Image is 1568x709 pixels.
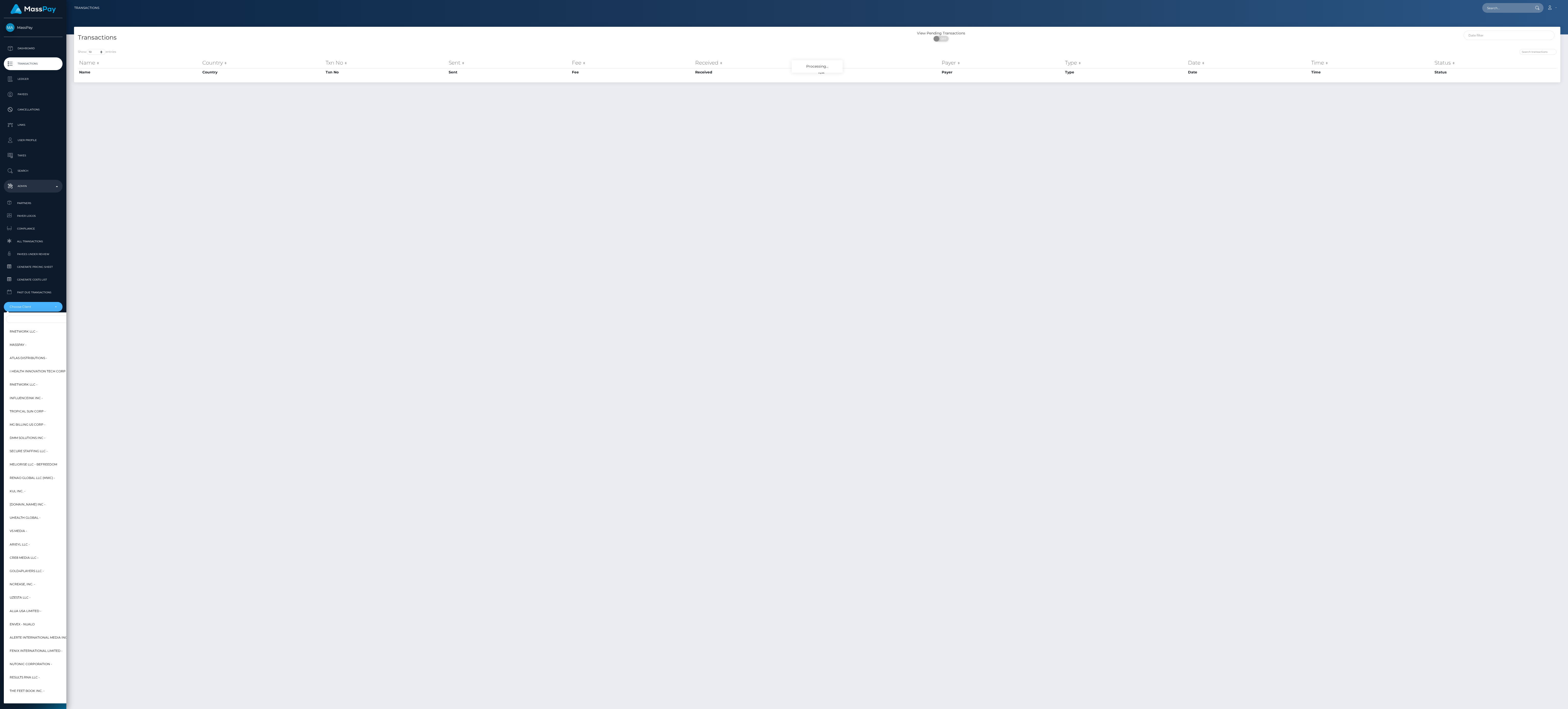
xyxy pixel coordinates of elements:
[4,57,63,70] a: Transactions
[4,134,63,147] a: User Profile
[571,68,694,76] th: Fee
[10,581,35,588] span: Ncrease, Inc. -
[324,68,448,76] th: Txn No
[10,634,95,641] span: Alerte International Media Inc. - StripperFans
[936,36,949,42] span: OFF
[6,289,60,295] span: Past Due Transactions
[6,167,60,175] p: Search
[4,236,63,247] a: All Transactions
[6,251,60,257] span: Payees under Review
[1433,68,1557,76] th: Status
[10,421,45,428] span: MG Billing US Corp -
[1187,68,1310,76] th: Date
[940,68,1064,76] th: Payer
[6,106,60,113] p: Cancellations
[78,58,201,68] th: Name
[10,355,47,361] span: Atlas Distributions -
[4,25,63,30] span: MassPay
[6,136,60,144] p: User Profile
[74,3,99,13] a: Transactions
[10,674,40,681] span: Results RNA LLC -
[4,88,63,101] a: Payees
[10,554,39,561] span: Cre8 Media LLC -
[10,501,45,508] span: [DOMAIN_NAME] INC -
[10,4,56,14] img: MassPay Logo
[10,701,46,707] span: Root Wellness, LLC -
[87,49,106,55] select: Showentries
[4,180,63,193] a: Admin
[6,91,60,98] p: Payees
[817,31,1065,36] div: View Pending Transactions
[940,58,1064,68] th: Payer
[6,213,60,219] span: Payer Logos
[6,226,60,232] span: Compliance
[201,58,324,68] th: Country
[1064,68,1187,76] th: Type
[694,58,817,68] th: Received
[10,608,41,614] span: Alua USA Limited -
[1064,58,1187,68] th: Type
[6,45,60,52] p: Dashboard
[4,42,63,55] a: Dashboard
[6,182,60,190] p: Admin
[4,198,63,209] a: Partners
[4,103,63,116] a: Cancellations
[10,515,41,521] span: UHealth Global -
[10,621,35,628] span: Envex - Nualo
[1310,58,1433,68] th: Time
[694,68,817,76] th: Received
[6,277,60,283] span: Generate Costs List
[10,382,38,388] span: rNetwork LLC -
[10,435,45,441] span: DMM Solutions Inc -
[6,121,60,129] p: Links
[10,568,44,574] span: Gold4Players LLC -
[447,68,571,76] th: Sent
[6,200,60,206] span: Partners
[6,60,60,68] p: Transactions
[817,58,940,68] th: F/X
[571,58,694,68] th: Fee
[78,33,813,42] h4: Transactions
[447,58,571,68] th: Sent
[10,475,55,481] span: Renao Global LLC (MWC) -
[6,75,60,83] p: Ledger
[10,305,51,309] div: Choose Client
[6,238,60,244] span: All Transactions
[4,287,63,298] a: Past Due Transactions
[1187,58,1310,68] th: Date
[6,152,60,159] p: Taxes
[201,68,324,76] th: Country
[78,68,201,76] th: Name
[4,249,63,260] a: Payees under Review
[78,49,116,55] label: Show entries
[1482,3,1530,13] input: Search...
[10,648,63,654] span: Fenix International Limited -
[4,210,63,221] a: Payer Logos
[792,60,843,73] div: Processing...
[1310,68,1433,76] th: Time
[1464,31,1555,40] input: Date filter
[6,23,15,32] img: MassPay
[1520,49,1557,55] input: Search transactions
[4,149,63,162] a: Taxes
[6,264,60,270] span: Generate Pricing Sheet
[4,119,63,131] a: Links
[10,541,30,548] span: Arieyl LLC -
[6,315,118,323] input: Search
[10,661,52,668] span: Nutonic Corporation -
[4,302,63,312] button: Choose Client
[10,395,43,401] span: InfluenceInk Inc -
[10,448,48,455] span: Secure Staffing LLC -
[324,58,448,68] th: Txn No
[10,341,27,348] span: MassPay -
[4,164,63,177] a: Search
[4,261,63,272] a: Generate Pricing Sheet
[10,488,26,495] span: Kul Inc. -
[10,461,57,468] span: Meliorise LLC - BEfreedom
[10,408,46,415] span: Tropical Sun Corp -
[1433,58,1557,68] th: Status
[4,223,63,234] a: Compliance
[4,274,63,285] a: Generate Costs List
[10,688,45,694] span: The Feet Book Inc. -
[10,368,68,375] span: I HEALTH INNOVATION TECH CORP -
